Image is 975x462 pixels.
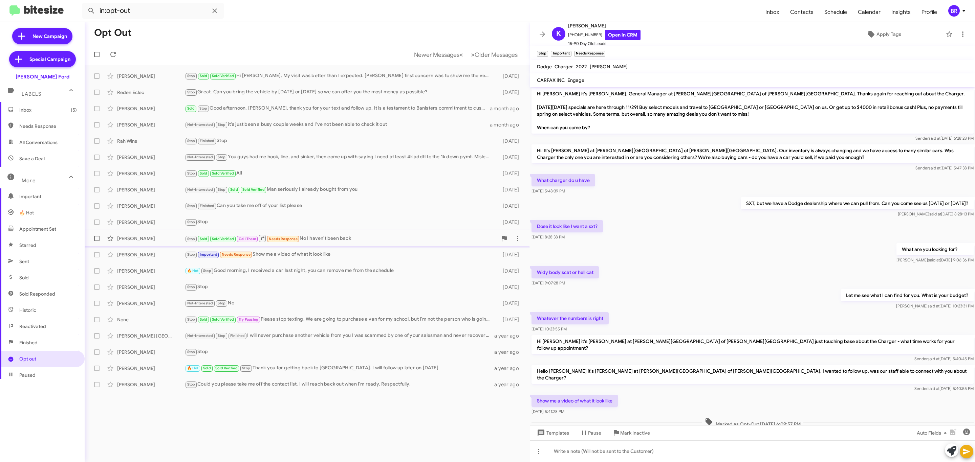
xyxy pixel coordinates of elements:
span: Not-Interested [187,187,213,192]
a: New Campaign [12,28,72,44]
span: Stop [203,269,211,273]
span: [PERSON_NAME] [DATE] 8:28:13 PM [898,211,974,216]
div: You guys had me hook, line, and sinker, then come up with saying I need at least 4k addtl to the ... [185,153,494,161]
span: CARFAX INC [537,77,565,83]
div: Could you please take me off the contact list. I will reach back out when I'm ready. Respectfully. [185,380,494,388]
button: Apply Tags [824,28,942,40]
div: [DATE] [494,186,524,193]
div: [DATE] [494,316,524,323]
span: Call Them [239,237,256,241]
span: said at [929,211,941,216]
button: Previous [410,48,467,62]
div: Reden Ecleo [117,89,185,96]
span: Stop [218,122,226,127]
span: Sold [19,274,29,281]
div: [PERSON_NAME] [117,73,185,79]
span: said at [928,386,939,391]
span: Sold [200,237,208,241]
span: Sold Responded [19,291,55,297]
span: Reactivated [19,323,46,330]
span: Not-Interested [187,122,213,127]
a: Schedule [819,2,852,22]
span: [DATE] 5:48:39 PM [532,188,565,193]
span: Historic [19,307,36,314]
span: Stop [187,285,195,289]
div: Stop [185,348,494,356]
nav: Page navigation example [410,48,522,62]
div: [DATE] [494,73,524,79]
div: Stop [185,218,494,226]
div: [DATE] [494,170,524,177]
span: Sold Verified [212,171,234,176]
span: said at [929,165,940,170]
button: Next [467,48,522,62]
div: Good morning, I received a car last night, you can remove me from the schedule [185,267,494,275]
span: Paused [19,372,36,378]
span: Sender [DATE] 5:40:55 PM [914,386,974,391]
p: SXT, but we have a Dodge dealership where we can pull from. Can you come see us [DATE] or [DATE]? [741,197,974,209]
span: » [471,50,475,59]
div: a month ago [490,121,524,128]
p: What charger do u have [532,174,595,186]
span: Stop [187,74,195,78]
button: Auto Fields [911,427,955,439]
span: said at [928,257,940,262]
div: Great. Can you bring the vehicle by [DATE] or [DATE] so we can offer you the most money as possible? [185,88,494,96]
span: Not-Interested [187,155,213,159]
span: Charger [555,64,573,70]
span: Sender [DATE] 5:47:38 PM [915,165,974,170]
div: No [185,299,494,307]
div: Hi [PERSON_NAME], My visit was better than I expected. [PERSON_NAME] first concern was to show me... [185,72,494,80]
span: Appointment Set [19,226,56,232]
span: Auto Fields [917,427,949,439]
span: Important [19,193,77,200]
small: Important [551,51,571,57]
span: Templates [536,427,569,439]
a: Special Campaign [9,51,76,67]
span: Save a Deal [19,155,45,162]
span: Sold [230,187,238,192]
span: Profile [916,2,942,22]
span: Newer Messages [414,51,459,59]
span: Contacts [785,2,819,22]
div: None [117,316,185,323]
div: [DATE] [494,268,524,274]
span: Needs Response [269,237,298,241]
a: Insights [886,2,916,22]
div: a year ago [494,332,524,339]
p: Hello [PERSON_NAME] it's [PERSON_NAME] at [PERSON_NAME][GEOGRAPHIC_DATA] of [PERSON_NAME][GEOGRAP... [532,365,974,384]
span: Sold Verified [212,74,234,78]
span: Sold Verified [242,187,265,192]
span: Sent [19,258,29,265]
div: a year ago [494,365,524,372]
span: Stop [187,204,195,208]
div: [PERSON_NAME] [117,170,185,177]
div: [PERSON_NAME] [117,284,185,291]
p: Whatever the numbers is right [532,312,609,324]
span: Stop [187,252,195,257]
span: [DATE] 10:23:55 PM [532,326,567,331]
div: [PERSON_NAME] [117,105,185,112]
p: Hi [PERSON_NAME] it's [PERSON_NAME] at [PERSON_NAME][GEOGRAPHIC_DATA] of [PERSON_NAME][GEOGRAPHIC... [532,335,974,354]
span: Sold Verified [212,237,234,241]
span: All Conversations [19,139,58,146]
span: Finished [230,333,245,338]
a: Calendar [852,2,886,22]
small: Stop [537,51,548,57]
div: All [185,169,494,177]
div: [DATE] [494,154,524,161]
span: Older Messages [475,51,518,59]
div: No I haven't been back [185,234,497,242]
p: Widy body scat or hell cat [532,266,599,278]
p: Hi [PERSON_NAME] it's [PERSON_NAME], General Manager at [PERSON_NAME][GEOGRAPHIC_DATA] of [PERSON... [532,88,974,134]
div: [DATE] [494,203,524,209]
div: [PERSON_NAME] [117,268,185,274]
span: Try Pausing [239,317,258,322]
div: it's just been a busy couple weeks and I've not been able to check it out [185,121,490,129]
p: Dose it look like I want a sxt? [532,220,603,232]
span: [PERSON_NAME] [568,22,641,30]
div: Thank you for getting back to [GEOGRAPHIC_DATA]. I will follow up later on [DATE] [185,364,494,372]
